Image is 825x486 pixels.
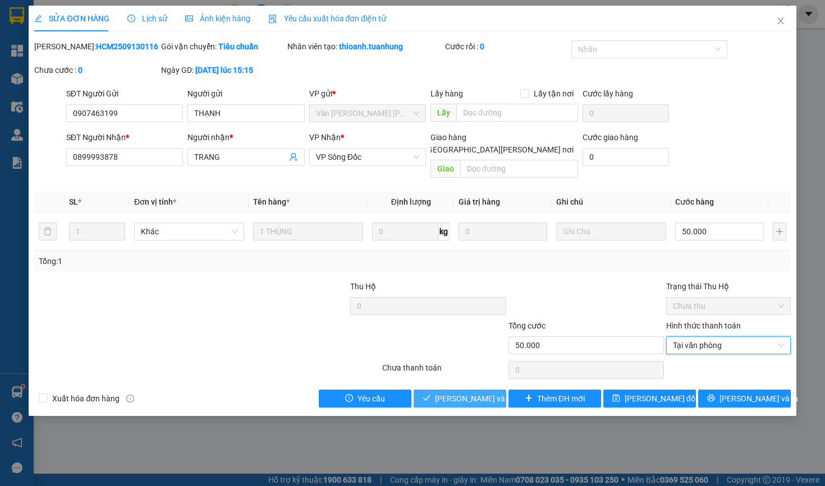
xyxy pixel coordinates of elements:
[127,15,135,22] span: clock-circle
[357,392,385,405] span: Yêu cầu
[268,15,277,24] img: icon
[195,66,253,75] b: [DATE] lúc 15:15
[773,223,786,240] button: plus
[127,14,167,23] span: Lịch sử
[66,87,183,100] div: SĐT Người Gửi
[438,223,450,240] span: kg
[39,223,57,240] button: delete
[666,280,790,293] div: Trạng thái Thu Hộ
[66,131,183,144] div: SĐT Người Nhận
[430,104,456,122] span: Lấy
[134,197,176,206] span: Đơn vị tính
[673,337,783,354] span: Tại văn phòng
[69,197,78,206] span: SL
[719,392,798,405] span: [PERSON_NAME] và In
[603,390,696,408] button: save[PERSON_NAME] đổi
[460,160,578,178] input: Dọc đường
[48,392,124,405] span: Xuất hóa đơn hàng
[698,390,791,408] button: printer[PERSON_NAME] và In
[525,394,533,403] span: plus
[612,394,620,403] span: save
[161,64,285,76] div: Ngày GD:
[480,42,484,51] b: 0
[96,42,158,51] b: HCM2509130116
[316,149,419,165] span: VP Sông Đốc
[459,223,547,240] input: 0
[268,14,387,23] span: Yêu cầu xuất hóa đơn điện tử
[187,87,304,100] div: Người gửi
[141,223,237,240] span: Khác
[161,40,285,53] div: Gói vận chuyển:
[309,87,426,100] div: VP gửi
[765,6,796,37] button: Close
[625,392,697,405] span: [PERSON_NAME] đổi
[583,89,633,98] label: Cước lấy hàng
[78,66,82,75] b: 0
[185,14,250,23] span: Ảnh kiện hàng
[34,14,109,23] span: SỬA ĐƠN HÀNG
[414,390,506,408] button: check[PERSON_NAME] và [PERSON_NAME] hàng
[583,133,638,142] label: Cước giao hàng
[381,362,507,381] div: Chưa thanh toán
[185,15,193,22] span: picture
[508,390,601,408] button: plusThêm ĐH mới
[34,40,158,53] div: [PERSON_NAME]:
[556,223,666,240] input: Ghi Chú
[583,148,669,166] input: Cước giao hàng
[583,104,669,122] input: Cước lấy hàng
[430,133,466,142] span: Giao hàng
[34,15,42,22] span: edit
[423,394,430,403] span: check
[445,40,569,53] div: Cước rồi :
[456,104,578,122] input: Dọc đường
[309,133,341,142] span: VP Nhận
[675,197,714,206] span: Cước hàng
[39,255,319,267] div: Tổng: 1
[420,144,578,156] span: [GEOGRAPHIC_DATA][PERSON_NAME] nơi
[508,321,546,330] span: Tổng cước
[430,160,460,178] span: Giao
[287,40,443,53] div: Nhân viên tạo:
[345,394,353,403] span: exclamation-circle
[666,321,741,330] label: Hình thức thanh toán
[552,191,671,213] th: Ghi chú
[673,298,783,314] span: Chưa thu
[126,395,134,402] span: info-circle
[529,87,578,100] span: Lấy tận nơi
[253,197,290,206] span: Tên hàng
[289,152,298,161] span: user-add
[435,392,586,405] span: [PERSON_NAME] và [PERSON_NAME] hàng
[391,197,431,206] span: Định lượng
[707,394,715,403] span: printer
[776,16,785,25] span: close
[218,42,258,51] b: Tiêu chuẩn
[187,131,304,144] div: Người nhận
[34,64,158,76] div: Chưa cước :
[319,390,411,408] button: exclamation-circleYêu cầu
[316,105,419,122] span: Văn phòng Hồ Chí Minh
[350,282,376,291] span: Thu Hộ
[339,42,403,51] b: thioanh.tuanhung
[430,89,463,98] span: Lấy hàng
[537,392,585,405] span: Thêm ĐH mới
[459,197,500,206] span: Giá trị hàng
[253,223,363,240] input: VD: Bàn, Ghế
